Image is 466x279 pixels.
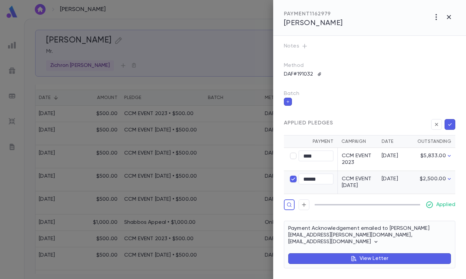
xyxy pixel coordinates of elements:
p: Method [284,62,317,69]
span: Applied Pledges [284,120,333,126]
p: Batch [284,90,455,97]
span: [PERSON_NAME] [284,19,343,27]
div: PAYMENT 1162979 [284,11,343,17]
div: [DATE] [382,153,407,159]
button: View Letter [288,253,451,264]
td: CCM EVENT [DATE] [337,171,378,194]
p: Notes [284,41,455,52]
td: $5,833.00 [411,148,455,171]
td: $2,500.00 [411,171,455,194]
p: Payment Acknowledgement emailed to [PERSON_NAME][EMAIL_ADDRESS][PERSON_NAME][DOMAIN_NAME], [EMAIL... [288,225,451,245]
div: [DATE] [382,176,407,182]
th: Payment [284,135,337,148]
th: Outstanding [411,135,455,148]
p: DAF #191032 [280,69,317,80]
p: Applied [436,201,455,208]
th: Date [378,135,411,148]
th: Campaign [337,135,378,148]
p: View Letter [360,255,389,262]
td: CCM EVENT 2023 [337,148,378,171]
